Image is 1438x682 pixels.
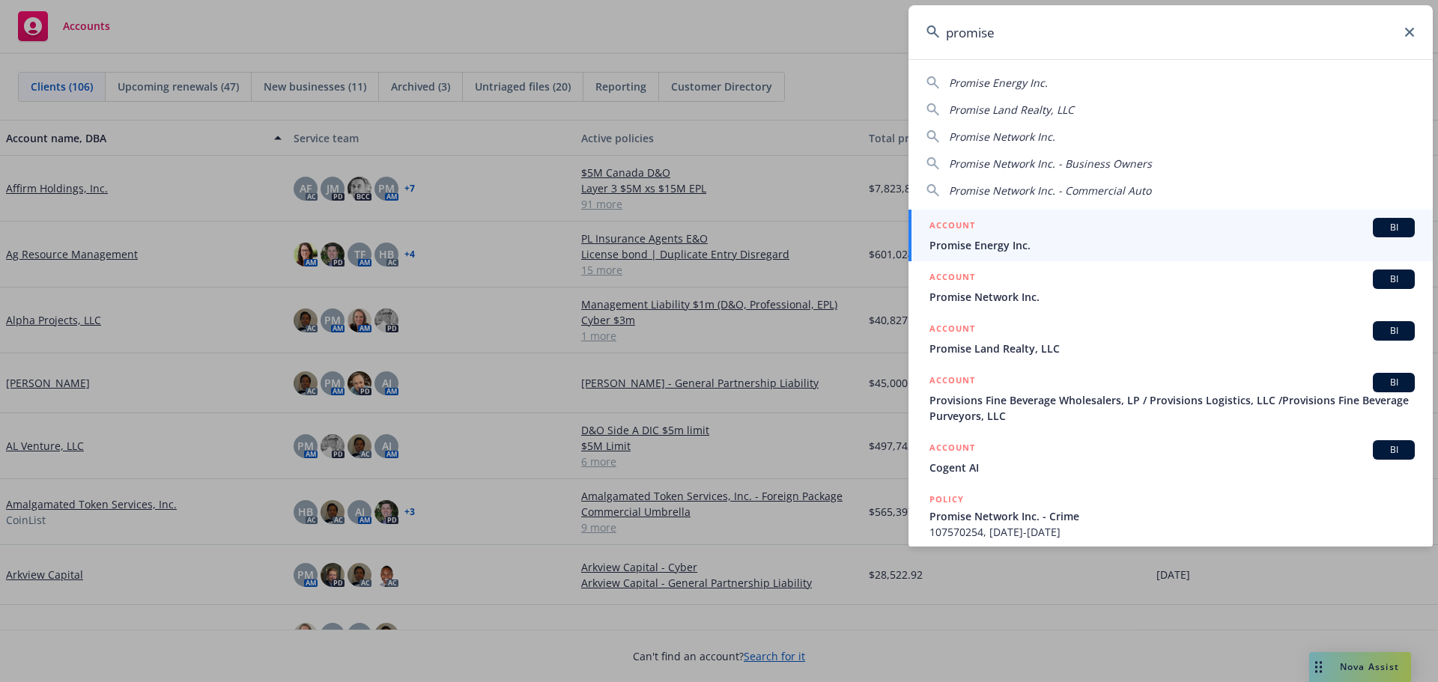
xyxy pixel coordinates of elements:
[949,76,1048,90] span: Promise Energy Inc.
[929,492,964,507] h5: POLICY
[1379,273,1409,286] span: BI
[908,484,1433,548] a: POLICYPromise Network Inc. - Crime107570254, [DATE]-[DATE]
[1379,221,1409,234] span: BI
[929,392,1415,424] span: Provisions Fine Beverage Wholesalers, LP / Provisions Logistics, LLC /Provisions Fine Beverage Pu...
[949,130,1055,144] span: Promise Network Inc.
[929,270,975,287] h5: ACCOUNT
[949,103,1074,117] span: Promise Land Realty, LLC
[908,313,1433,365] a: ACCOUNTBIPromise Land Realty, LLC
[908,5,1433,59] input: Search...
[1379,443,1409,457] span: BI
[929,373,975,391] h5: ACCOUNT
[949,183,1151,198] span: Promise Network Inc. - Commercial Auto
[929,237,1415,253] span: Promise Energy Inc.
[1379,376,1409,389] span: BI
[949,156,1152,171] span: Promise Network Inc. - Business Owners
[1379,324,1409,338] span: BI
[929,341,1415,356] span: Promise Land Realty, LLC
[908,261,1433,313] a: ACCOUNTBIPromise Network Inc.
[929,524,1415,540] span: 107570254, [DATE]-[DATE]
[908,365,1433,432] a: ACCOUNTBIProvisions Fine Beverage Wholesalers, LP / Provisions Logistics, LLC /Provisions Fine Be...
[908,210,1433,261] a: ACCOUNTBIPromise Energy Inc.
[929,289,1415,305] span: Promise Network Inc.
[929,321,975,339] h5: ACCOUNT
[929,218,975,236] h5: ACCOUNT
[908,432,1433,484] a: ACCOUNTBICogent AI
[929,460,1415,475] span: Cogent AI
[929,440,975,458] h5: ACCOUNT
[929,508,1415,524] span: Promise Network Inc. - Crime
